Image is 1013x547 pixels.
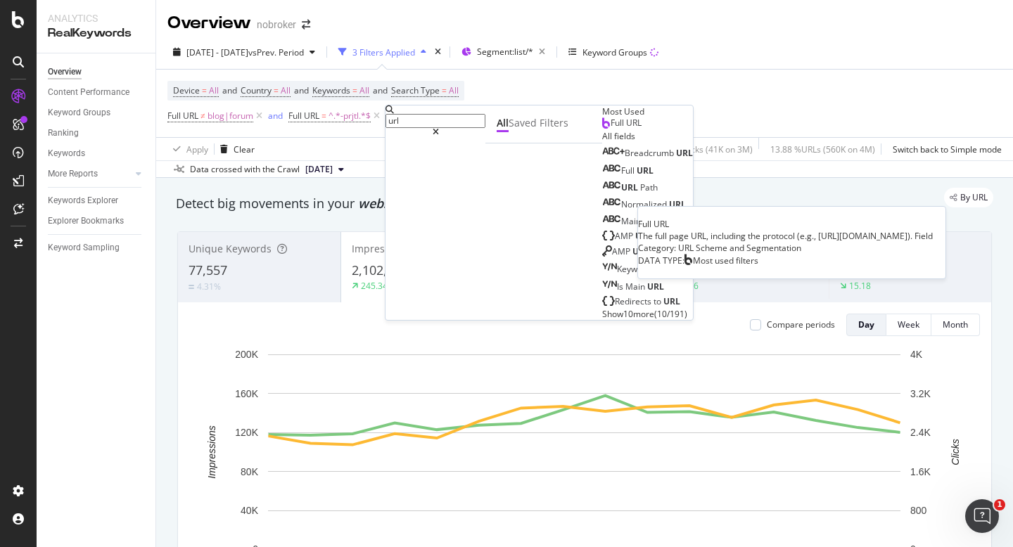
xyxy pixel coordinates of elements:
[268,109,283,122] button: and
[241,466,259,477] text: 80K
[621,198,669,210] span: Normalized
[373,84,388,96] span: and
[563,41,664,63] button: Keyword Groups
[638,255,684,266] span: DATA TYPE:
[281,81,291,101] span: All
[943,318,968,330] div: Month
[294,84,309,96] span: and
[167,110,198,122] span: Full URL
[960,193,988,202] span: By URL
[898,318,919,330] div: Week
[352,84,357,96] span: =
[186,143,208,155] div: Apply
[617,281,625,292] span: Is
[235,427,258,438] text: 120K
[48,105,110,120] div: Keyword Groups
[617,263,653,275] span: Keyword
[910,388,931,399] text: 3.2K
[235,388,258,399] text: 160K
[48,65,146,79] a: Overview
[48,240,120,255] div: Keyword Sampling
[274,84,279,96] span: =
[167,11,251,35] div: Overview
[48,193,118,208] div: Keywords Explorer
[48,214,124,229] div: Explorer Bookmarks
[48,126,79,141] div: Ranking
[48,167,132,181] a: More Reports
[215,138,255,160] button: Clear
[288,110,319,122] span: Full URL
[477,46,533,58] span: Segment: list/*
[965,499,999,533] iframe: Intercom live chat
[611,117,642,129] span: Full URL
[200,110,205,122] span: ≠
[48,214,146,229] a: Explorer Bookmarks
[173,84,200,96] span: Device
[48,167,98,181] div: More Reports
[391,84,440,96] span: Search Type
[621,165,637,176] span: Full
[846,314,886,336] button: Day
[189,285,194,289] img: Equal
[257,18,296,32] div: nobroker
[48,85,129,100] div: Content Performance
[167,41,321,63] button: [DATE] - [DATE]vsPrev. Period
[300,161,350,178] button: [DATE]
[352,242,409,255] span: Impressions
[910,466,931,477] text: 1.6K
[268,110,283,122] div: and
[676,147,693,159] span: URL
[602,105,693,117] div: Most Used
[638,218,945,230] div: Full URL
[48,193,146,208] a: Keywords Explorer
[383,108,439,124] button: Add Filter
[621,181,640,193] span: URL
[197,281,221,292] div: 4.31%
[48,126,146,141] a: Ranking
[910,349,923,360] text: 4K
[206,425,217,478] text: Impressions
[456,41,551,63] button: Segment:list/*
[621,215,643,227] span: Main
[352,262,408,278] span: 2,102,585
[48,85,146,100] a: Content Performance
[432,45,444,59] div: times
[669,198,686,210] span: URL
[654,295,663,307] span: to
[189,242,272,255] span: Unique Keywords
[602,308,654,320] span: Show 10 more
[202,84,207,96] span: =
[48,65,82,79] div: Overview
[333,41,432,63] button: 3 Filters Applied
[615,295,654,307] span: Redirects
[302,20,310,30] div: arrow-right-arrow-left
[612,245,632,257] span: AMP
[770,143,875,155] div: 13.88 % URLs ( 560K on 4M )
[208,106,253,126] span: blog|forum
[849,280,871,292] div: 15.18
[950,439,961,465] text: Clicks
[312,84,350,96] span: Keywords
[654,308,687,320] span: ( 10 / 191 )
[615,230,635,242] span: AMP
[858,318,874,330] div: Day
[235,349,258,360] text: 200K
[632,245,649,257] span: URL
[637,165,654,176] span: URL
[663,295,680,307] span: URL
[509,116,568,130] div: Saved Filters
[582,46,647,58] div: Keyword Groups
[442,84,447,96] span: =
[931,314,980,336] button: Month
[640,181,658,193] span: Path
[647,281,664,292] span: URL
[910,505,927,516] text: 800
[329,106,371,126] span: ^.*-prjtl.*$
[638,230,945,254] div: The full page URL, including the protocol (e.g., [URL][DOMAIN_NAME]). Field Category: URL Scheme ...
[602,130,693,142] div: All fields
[893,143,1002,155] div: Switch back to Simple mode
[186,46,248,58] span: [DATE] - [DATE]
[190,163,300,176] div: Data crossed with the Crawl
[48,240,146,255] a: Keyword Sampling
[361,280,395,292] div: 245.34%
